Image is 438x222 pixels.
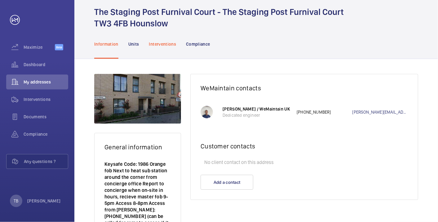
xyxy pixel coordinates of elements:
[104,143,171,151] h2: General information
[24,131,68,137] span: Compliance
[55,44,63,50] span: Beta
[223,112,290,118] p: Dedicated engineer
[352,109,408,115] a: [PERSON_NAME][EMAIL_ADDRESS][DOMAIN_NAME]
[223,106,290,112] p: [PERSON_NAME] / WeMaintain UK
[186,41,210,47] p: Compliance
[149,41,176,47] p: Interventions
[201,156,408,169] p: No client contact on this address
[201,175,253,190] button: Add a contact
[94,6,344,29] h1: The Staging Post Furnival Court - The Staging Post Furnival Court TW3 4FB Hounslow
[24,61,68,68] span: Dashboard
[24,114,68,120] span: Documents
[24,44,55,50] span: Maximize
[297,109,352,115] p: [PHONE_NUMBER]
[128,41,139,47] p: Units
[24,158,68,165] span: Any questions ?
[27,198,61,204] p: [PERSON_NAME]
[14,198,18,204] p: TB
[201,84,408,92] h2: WeMaintain contacts
[24,79,68,85] span: My addresses
[201,142,408,150] h2: Customer contacts
[24,96,68,102] span: Interventions
[94,41,118,47] p: Information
